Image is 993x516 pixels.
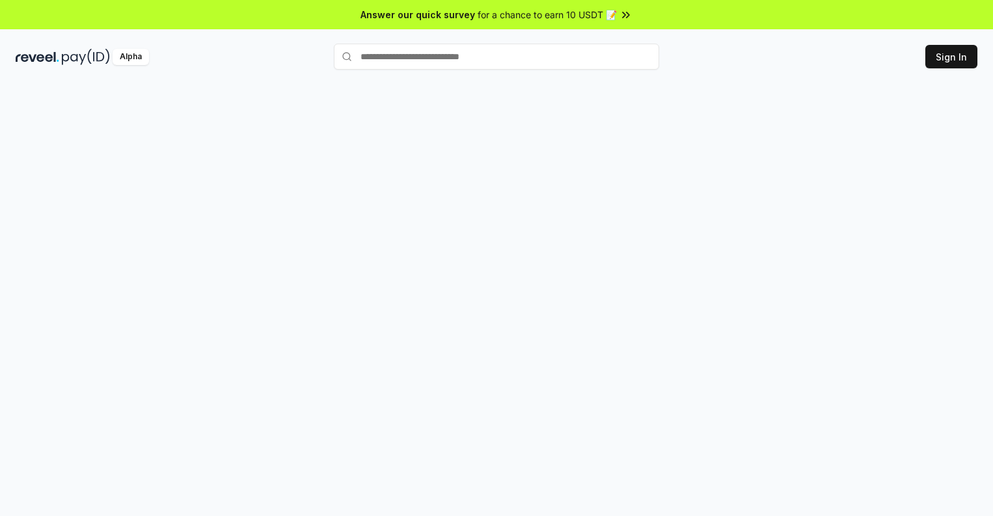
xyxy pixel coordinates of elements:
[360,8,475,21] span: Answer our quick survey
[113,49,149,65] div: Alpha
[478,8,617,21] span: for a chance to earn 10 USDT 📝
[16,49,59,65] img: reveel_dark
[62,49,110,65] img: pay_id
[925,45,977,68] button: Sign In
